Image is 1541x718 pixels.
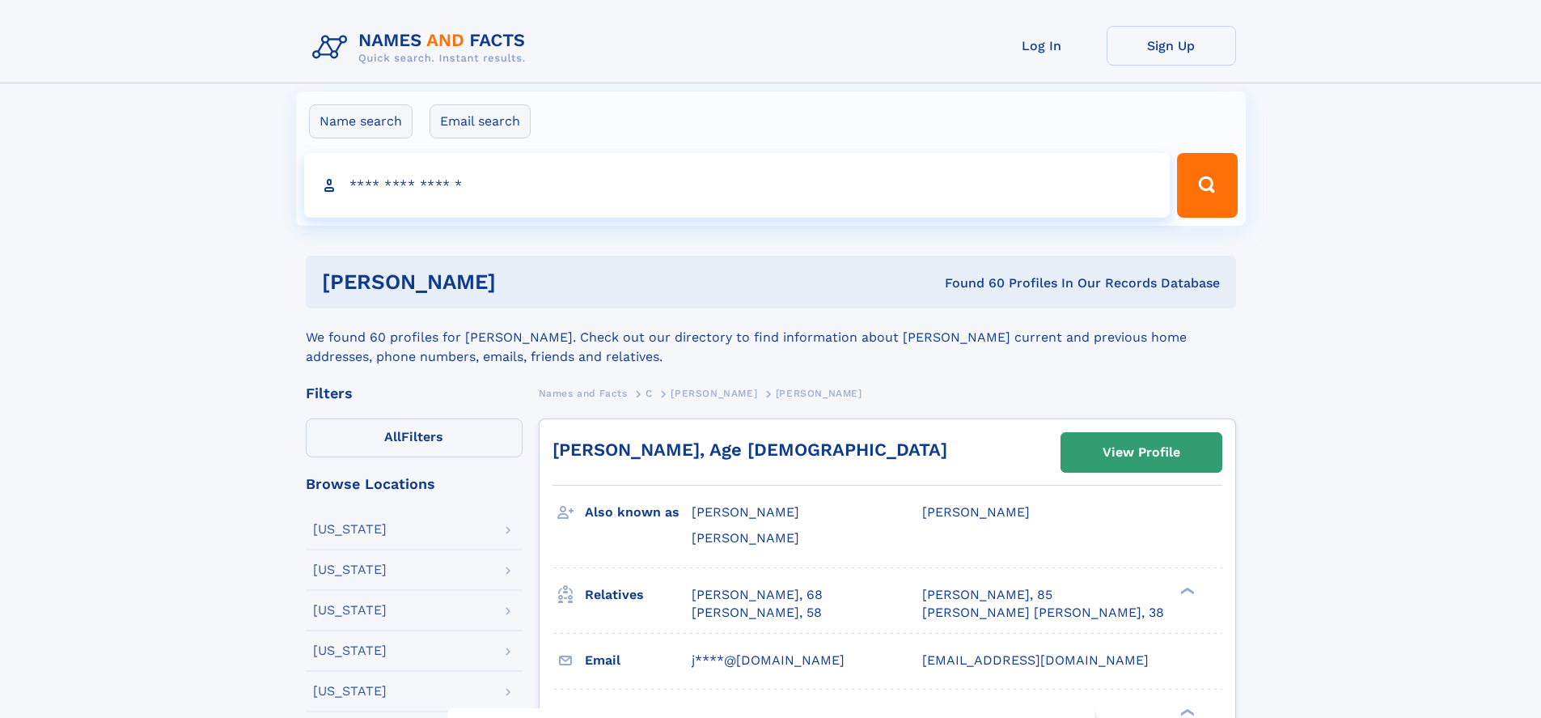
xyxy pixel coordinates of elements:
[1176,585,1196,596] div: ❯
[1061,433,1221,472] a: View Profile
[977,26,1107,66] a: Log In
[922,504,1030,520] span: [PERSON_NAME]
[646,383,653,403] a: C
[720,274,1220,292] div: Found 60 Profiles In Our Records Database
[306,26,539,70] img: Logo Names and Facts
[539,383,628,403] a: Names and Facts
[1107,26,1236,66] a: Sign Up
[306,308,1236,367] div: We found 60 profiles for [PERSON_NAME]. Check out our directory to find information about [PERSON...
[1103,434,1180,471] div: View Profile
[922,604,1164,622] a: [PERSON_NAME] [PERSON_NAME], 38
[313,523,387,536] div: [US_STATE]
[671,388,757,399] span: [PERSON_NAME]
[692,530,799,546] span: [PERSON_NAME]
[313,563,387,576] div: [US_STATE]
[430,104,531,138] label: Email search
[306,386,523,401] div: Filters
[692,504,799,520] span: [PERSON_NAME]
[313,685,387,698] div: [US_STATE]
[585,499,692,526] h3: Also known as
[322,272,721,292] h1: [PERSON_NAME]
[309,104,413,138] label: Name search
[313,604,387,617] div: [US_STATE]
[306,477,523,491] div: Browse Locations
[585,647,692,674] h3: Email
[1176,707,1196,717] div: ❯
[306,418,523,457] label: Filters
[671,383,757,403] a: [PERSON_NAME]
[585,581,692,609] h3: Relatives
[313,644,387,657] div: [US_STATE]
[922,652,1149,668] span: [EMAIL_ADDRESS][DOMAIN_NAME]
[1177,153,1237,218] button: Search Button
[692,604,822,622] a: [PERSON_NAME], 58
[646,388,653,399] span: C
[922,586,1052,604] a: [PERSON_NAME], 85
[384,429,401,444] span: All
[304,153,1171,218] input: search input
[552,440,947,460] a: [PERSON_NAME], Age [DEMOGRAPHIC_DATA]
[776,388,862,399] span: [PERSON_NAME]
[692,586,823,604] a: [PERSON_NAME], 68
